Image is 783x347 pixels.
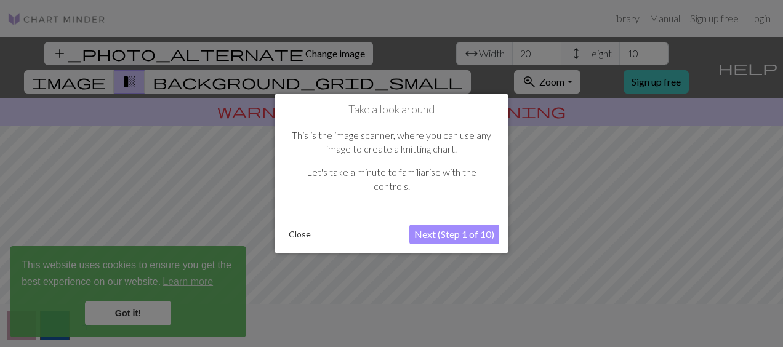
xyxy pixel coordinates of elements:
h1: Take a look around [284,103,499,116]
p: Let's take a minute to familiarise with the controls. [290,166,493,193]
button: Next (Step 1 of 10) [409,225,499,244]
div: Take a look around [275,94,508,253]
button: Close [284,225,316,244]
p: This is the image scanner, where you can use any image to create a knitting chart. [290,129,493,156]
